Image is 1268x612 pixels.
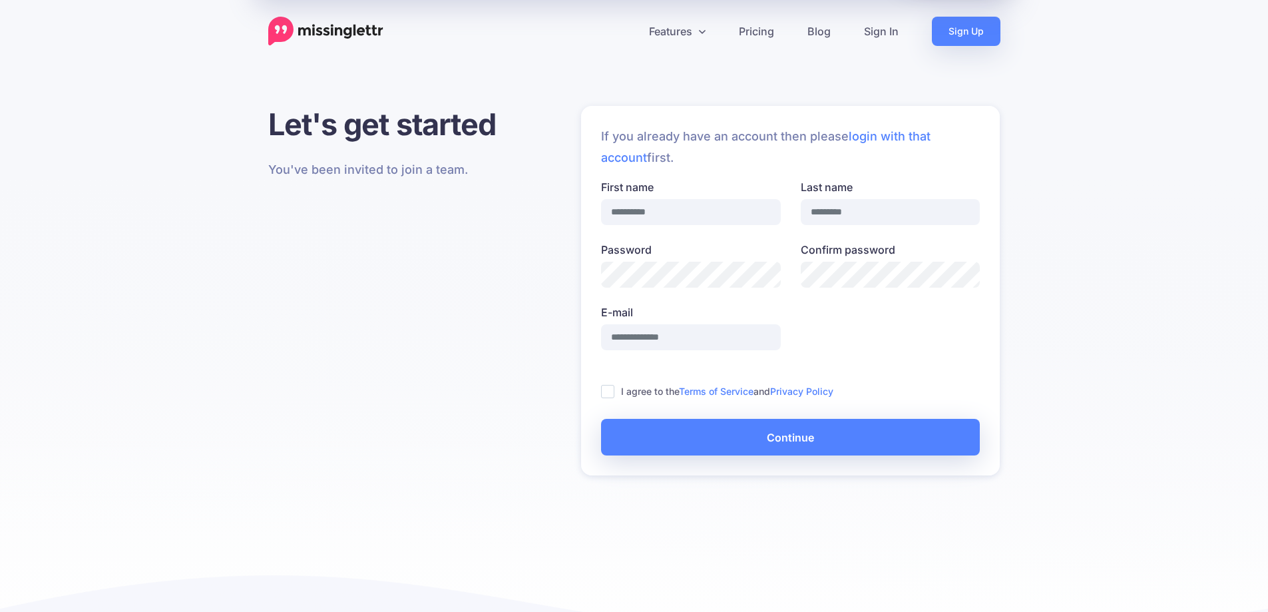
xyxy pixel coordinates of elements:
[268,106,499,143] h1: Let's get started
[801,242,980,258] label: Confirm password
[801,179,980,195] label: Last name
[621,384,833,399] label: I agree to the and
[679,386,753,397] a: Terms of Service
[770,386,833,397] a: Privacy Policy
[601,419,980,456] button: Continue
[601,304,781,320] label: E-mail
[632,17,722,46] a: Features
[268,159,499,180] p: You've been invited to join a team.
[791,17,847,46] a: Blog
[932,17,1000,46] a: Sign Up
[847,17,915,46] a: Sign In
[722,17,791,46] a: Pricing
[601,126,980,168] p: If you already have an account then please first.
[601,242,781,258] label: Password
[601,179,781,195] label: First name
